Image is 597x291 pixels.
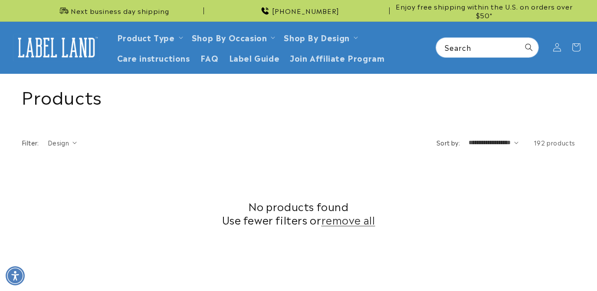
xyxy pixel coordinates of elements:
[284,31,349,43] a: Shop By Design
[224,47,285,68] a: Label Guide
[6,266,25,285] div: Accessibility Menu
[200,53,219,63] span: FAQ
[48,138,77,147] summary: Design (0 selected)
[187,27,279,47] summary: Shop By Occasion
[112,47,195,68] a: Care instructions
[534,138,575,147] span: 192 products
[48,138,69,147] span: Design
[71,7,169,15] span: Next business day shipping
[22,85,575,107] h1: Products
[285,47,390,68] a: Join Affiliate Program
[13,34,100,61] img: Label Land
[415,250,588,282] iframe: Gorgias Floating Chat
[393,2,575,19] span: Enjoy free shipping within the U.S. on orders over $50*
[195,47,224,68] a: FAQ
[229,53,280,63] span: Label Guide
[321,213,375,226] a: remove all
[279,27,361,47] summary: Shop By Design
[290,53,384,63] span: Join Affiliate Program
[436,138,460,147] label: Sort by:
[272,7,339,15] span: [PHONE_NUMBER]
[112,27,187,47] summary: Product Type
[192,32,267,42] span: Shop By Occasion
[10,31,103,64] a: Label Land
[22,199,575,226] h2: No products found Use fewer filters or
[519,38,538,57] button: Search
[22,138,39,147] h2: Filter:
[117,53,190,63] span: Care instructions
[117,31,175,43] a: Product Type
